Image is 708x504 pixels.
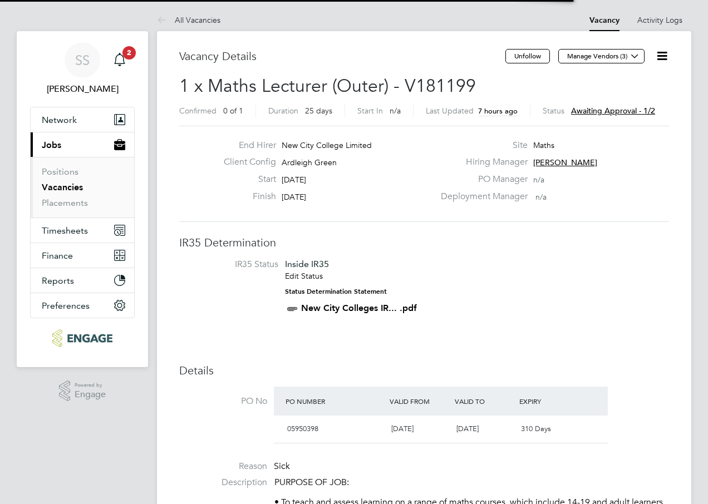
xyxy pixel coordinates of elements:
label: Confirmed [179,106,217,116]
label: End Hirer [215,140,276,151]
a: Activity Logs [637,15,682,25]
span: 25 days [305,106,332,116]
span: n/a [533,175,544,185]
a: Edit Status [285,271,323,281]
div: Expiry [517,391,582,411]
span: Finance [42,250,73,261]
span: 7 hours ago [478,106,518,116]
a: New City Colleges IR... .pdf [301,303,417,313]
span: 310 Days [521,424,551,433]
a: SS[PERSON_NAME] [30,42,135,96]
span: Engage [75,390,106,399]
label: Start In [357,106,383,116]
span: SS [75,53,90,67]
span: Network [42,115,77,125]
button: Manage Vendors (3) [558,49,645,63]
span: [DATE] [282,192,306,202]
span: 0 of 1 [223,106,243,116]
h3: Vacancy Details [179,49,505,63]
label: Duration [268,106,298,116]
p: PURPOSE OF JOB: [274,477,669,488]
button: Reports [31,268,134,293]
div: Valid From [387,391,452,411]
label: PO Manager [434,174,528,185]
span: Timesheets [42,225,88,236]
span: Jobs [42,140,61,150]
span: Preferences [42,300,90,311]
span: 05950398 [287,424,318,433]
span: [DATE] [282,175,306,185]
a: Positions [42,166,78,177]
button: Finance [31,243,134,268]
div: PO Number [283,391,387,411]
a: Vacancies [42,182,83,192]
button: Timesheets [31,218,134,243]
span: 1 x Maths Lecturer (Outer) - V181199 [179,75,476,97]
span: 2 [122,46,136,60]
label: Status [543,106,564,116]
label: PO No [179,396,267,407]
a: 2 [109,42,131,78]
label: Last Updated [426,106,474,116]
span: Reports [42,275,74,286]
span: Powered by [75,381,106,390]
span: n/a [535,192,547,202]
button: Unfollow [505,49,550,63]
label: Client Config [215,156,276,168]
a: Go to home page [30,329,135,347]
label: Site [434,140,528,151]
nav: Main navigation [17,31,148,367]
label: Reason [179,461,267,472]
span: [DATE] [391,424,414,433]
label: Finish [215,191,276,202]
button: Preferences [31,293,134,318]
h3: IR35 Determination [179,235,669,250]
label: Hiring Manager [434,156,528,168]
label: Description [179,477,267,488]
span: Inside IR35 [285,259,329,269]
a: Placements [42,197,88,208]
button: Jobs [31,132,134,157]
div: Valid To [452,391,517,411]
span: Samya Siddiqui [30,82,135,96]
span: [PERSON_NAME] [533,157,597,167]
label: Deployment Manager [434,191,528,202]
a: All Vacancies [157,15,220,25]
button: Network [31,107,134,132]
span: n/a [390,106,401,116]
label: IR35 Status [190,259,278,270]
a: Vacancy [589,16,619,25]
span: Awaiting approval - 1/2 [571,106,655,116]
img: ncclondon-logo-retina.png [52,329,112,347]
div: Jobs [31,157,134,218]
strong: Status Determination Statement [285,288,387,295]
span: Sick [274,461,290,472]
span: Ardleigh Green [282,157,337,167]
a: Powered byEngage [59,381,106,402]
h3: Details [179,363,669,378]
span: [DATE] [456,424,479,433]
label: Start [215,174,276,185]
span: New City College Limited [282,140,372,150]
span: Maths [533,140,554,150]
